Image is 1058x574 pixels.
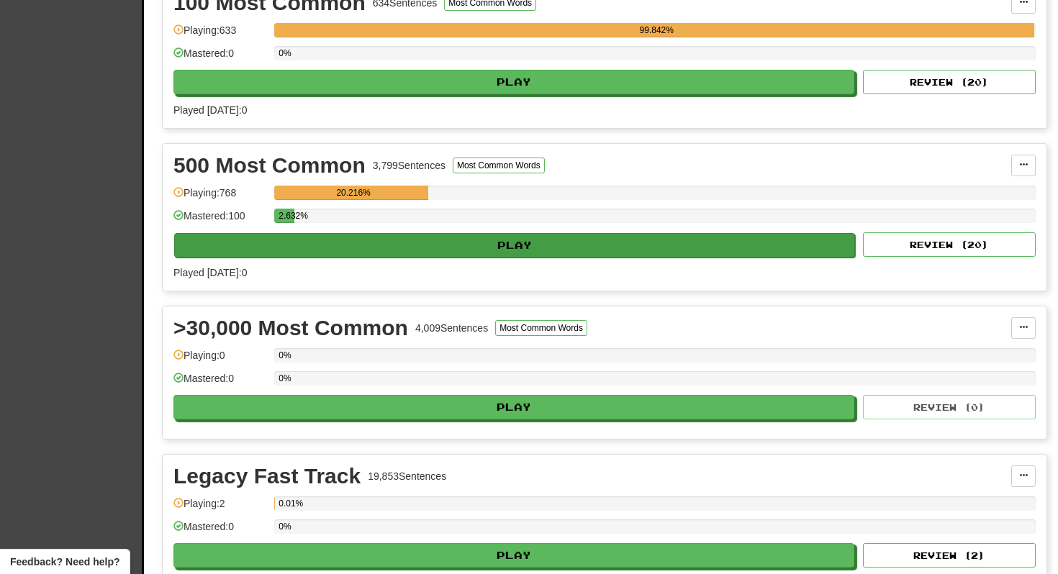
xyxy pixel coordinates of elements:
[173,186,267,209] div: Playing: 768
[863,70,1036,94] button: Review (20)
[173,395,854,419] button: Play
[173,46,267,70] div: Mastered: 0
[173,371,267,395] div: Mastered: 0
[173,209,267,232] div: Mastered: 100
[173,543,854,568] button: Play
[415,321,488,335] div: 4,009 Sentences
[863,543,1036,568] button: Review (2)
[279,23,1034,37] div: 99.842%
[279,209,294,223] div: 2.632%
[368,469,446,483] div: 19,853 Sentences
[173,23,267,47] div: Playing: 633
[373,158,446,173] div: 3,799 Sentences
[173,70,854,94] button: Play
[173,317,408,339] div: >30,000 Most Common
[174,233,855,258] button: Play
[863,395,1036,419] button: Review (0)
[173,496,267,520] div: Playing: 2
[173,104,247,116] span: Played [DATE]: 0
[279,186,428,200] div: 20.216%
[10,555,119,569] span: Open feedback widget
[453,158,545,173] button: Most Common Words
[173,267,247,278] span: Played [DATE]: 0
[173,465,361,487] div: Legacy Fast Track
[173,348,267,372] div: Playing: 0
[495,320,587,336] button: Most Common Words
[173,519,267,543] div: Mastered: 0
[863,232,1036,257] button: Review (20)
[173,155,366,176] div: 500 Most Common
